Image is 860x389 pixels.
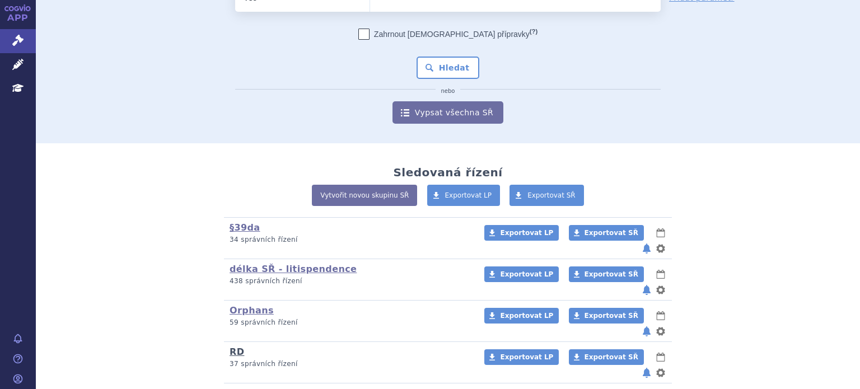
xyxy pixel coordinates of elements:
span: Exportovat LP [500,229,553,237]
button: nastavení [655,283,666,297]
a: Orphans [230,305,274,316]
a: §39da [230,222,260,233]
a: Exportovat SŘ [569,266,644,282]
span: Exportovat LP [500,353,553,361]
span: Exportovat LP [445,191,492,199]
a: délka SŘ - litispendence [230,264,357,274]
label: Zahrnout [DEMOGRAPHIC_DATA] přípravky [358,29,537,40]
abbr: (?) [530,28,537,35]
button: notifikace [641,283,652,297]
a: Exportovat LP [427,185,501,206]
button: lhůty [655,268,666,281]
button: notifikace [641,325,652,338]
a: Exportovat SŘ [510,185,584,206]
a: Exportovat LP [484,225,559,241]
a: Exportovat LP [484,266,559,282]
button: lhůty [655,226,666,240]
a: RD [230,346,244,357]
h2: Sledovaná řízení [393,166,502,179]
a: Exportovat SŘ [569,308,644,324]
a: Exportovat LP [484,308,559,324]
a: Exportovat SŘ [569,349,644,365]
button: lhůty [655,309,666,322]
p: 438 správních řízení [230,276,470,286]
span: Exportovat LP [500,270,553,278]
span: Exportovat SŘ [585,270,638,278]
p: 34 správních řízení [230,235,470,245]
p: 37 správních řízení [230,359,470,369]
button: nastavení [655,366,666,379]
button: lhůty [655,350,666,364]
p: 59 správních řízení [230,318,470,327]
a: Exportovat LP [484,349,559,365]
span: Exportovat SŘ [585,353,638,361]
button: Hledat [417,57,480,79]
span: Exportovat SŘ [585,312,638,320]
a: Exportovat SŘ [569,225,644,241]
button: nastavení [655,242,666,255]
i: nebo [436,88,461,95]
button: notifikace [641,366,652,379]
span: Exportovat LP [500,312,553,320]
button: notifikace [641,242,652,255]
span: Exportovat SŘ [527,191,576,199]
a: Vytvořit novou skupinu SŘ [312,185,417,206]
a: Vypsat všechna SŘ [392,101,503,124]
span: Exportovat SŘ [585,229,638,237]
button: nastavení [655,325,666,338]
